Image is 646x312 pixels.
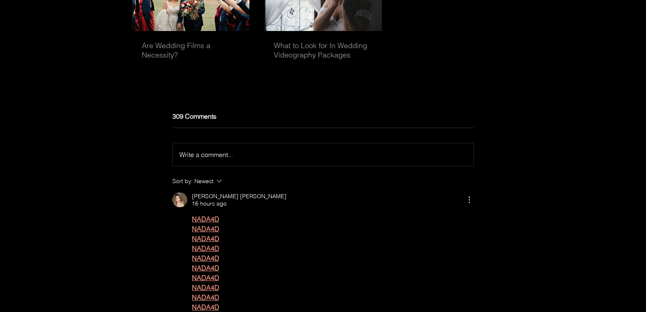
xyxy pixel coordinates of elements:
span: Write a comment... [179,150,233,159]
a: NADA4D [192,235,219,243]
a: NADA4D [192,244,219,252]
h2: 309 Comments [172,113,474,119]
a: NADA4D [192,215,219,223]
button: Write a comment... [173,143,474,166]
span: 16 hours ago [192,200,227,208]
a: NADA4D [192,283,219,292]
img: Susu Kental Manis [172,193,187,207]
a: Are Wedding Films a Necessity? [142,41,240,60]
button: More Actions [464,195,474,205]
a: NADA4D [192,264,219,272]
a: NADA4D [192,225,219,233]
span: [PERSON_NAME] [PERSON_NAME] [192,193,287,200]
span: Sort by: [172,176,194,186]
a: NADA4D [192,303,219,311]
a: NADA4D [192,254,219,262]
div: Newest [194,176,214,186]
a: NADA4D [192,293,219,301]
a: What to Look for In Wedding Videography Packages [274,41,372,60]
a: NADA4D [192,274,219,282]
button: Sort by:Newest [172,176,287,186]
